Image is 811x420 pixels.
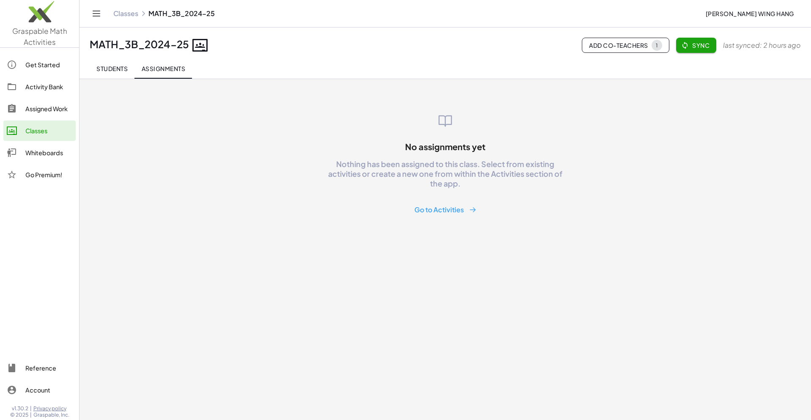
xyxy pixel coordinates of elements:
span: v1.30.2 [12,405,28,412]
a: Classes [113,9,138,18]
span: Students [96,65,128,72]
div: Reference [25,363,72,373]
span: Assignments [141,65,185,72]
div: Account [25,385,72,395]
a: Assigned Work [3,99,76,119]
p: Nothing has been assigned to this class. Select from existing activities or create a new one from... [323,159,567,189]
span: Graspable, Inc. [33,412,69,418]
a: Get Started [3,55,76,75]
div: Get Started [25,60,72,70]
button: [PERSON_NAME] Wing Hang [699,6,801,21]
div: MATH_3B_2024-25 [90,38,208,53]
div: Go Premium! [25,170,72,180]
a: Privacy policy [33,405,69,412]
span: Graspable Math Activities [12,26,67,47]
div: Classes [25,126,72,136]
a: Whiteboards [3,143,76,163]
span: Add Co-Teachers [589,40,662,51]
button: Toggle navigation [90,7,103,20]
span: | [30,405,32,412]
button: Sync [676,38,716,53]
div: Activity Bank [25,82,72,92]
span: [PERSON_NAME] Wing Hang [705,10,794,17]
span: | [30,412,32,418]
button: Go to Activities [408,202,483,218]
span: Sync [683,41,710,49]
div: Whiteboards [25,148,72,158]
a: Account [3,380,76,400]
a: Classes [3,121,76,141]
span: last synced: 2 hours ago [723,40,801,50]
h2: No assignments yet [85,141,806,152]
div: Assigned Work [25,104,72,114]
span: © 2025 [10,412,28,418]
button: Add Co-Teachers1 [582,38,669,53]
a: Reference [3,358,76,378]
a: Activity Bank [3,77,76,97]
div: 1 [656,42,658,49]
